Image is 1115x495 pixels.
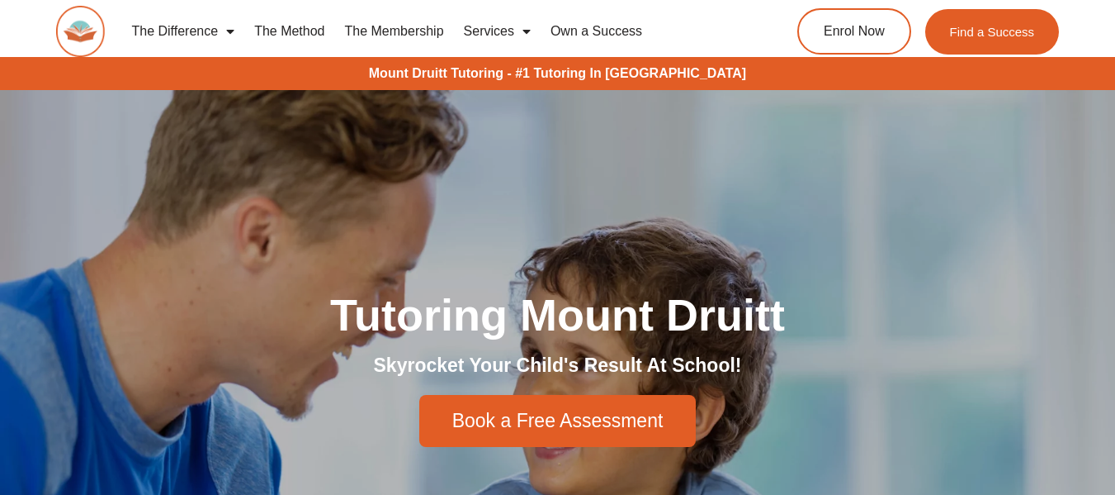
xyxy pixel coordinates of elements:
nav: Menu [121,12,739,50]
a: Book a Free Assessment [419,395,697,447]
a: The Difference [121,12,244,50]
a: The Membership [335,12,454,50]
span: Enrol Now [824,25,885,38]
a: The Method [244,12,334,50]
a: Enrol Now [797,8,911,55]
span: Book a Free Assessment [452,412,664,431]
a: Services [454,12,541,50]
h1: Tutoring Mount Druitt [96,293,1020,337]
a: Own a Success [541,12,652,50]
span: Find a Success [950,26,1035,38]
h2: Skyrocket Your Child's Result At School! [96,354,1020,378]
a: Find a Success [925,9,1060,55]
